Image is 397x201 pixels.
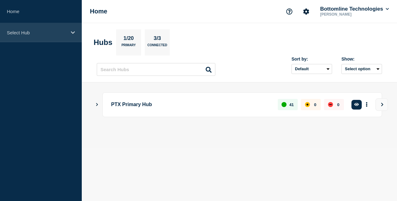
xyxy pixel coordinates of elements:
[314,102,316,107] p: 0
[121,43,136,50] p: Primary
[282,102,287,107] div: up
[283,5,296,18] button: Support
[90,8,107,15] h1: Home
[300,5,313,18] button: Account settings
[111,99,271,110] p: PTX Primary Hub
[97,63,215,76] input: Search Hubs
[337,102,339,107] p: 0
[96,102,99,107] button: Show Connected Hubs
[147,43,167,50] p: Connected
[121,35,136,43] p: 1/20
[289,102,294,107] p: 41
[151,35,164,43] p: 3/3
[319,12,384,17] p: [PERSON_NAME]
[363,99,371,110] button: More actions
[7,30,67,35] p: Select Hub
[305,102,310,107] div: affected
[341,56,382,61] div: Show:
[319,6,390,12] button: Bottomline Technologies
[292,56,332,61] div: Sort by:
[94,38,112,47] h2: Hubs
[328,102,333,107] div: down
[292,64,332,74] select: Sort by
[341,64,382,74] button: Select option
[375,98,388,111] button: View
